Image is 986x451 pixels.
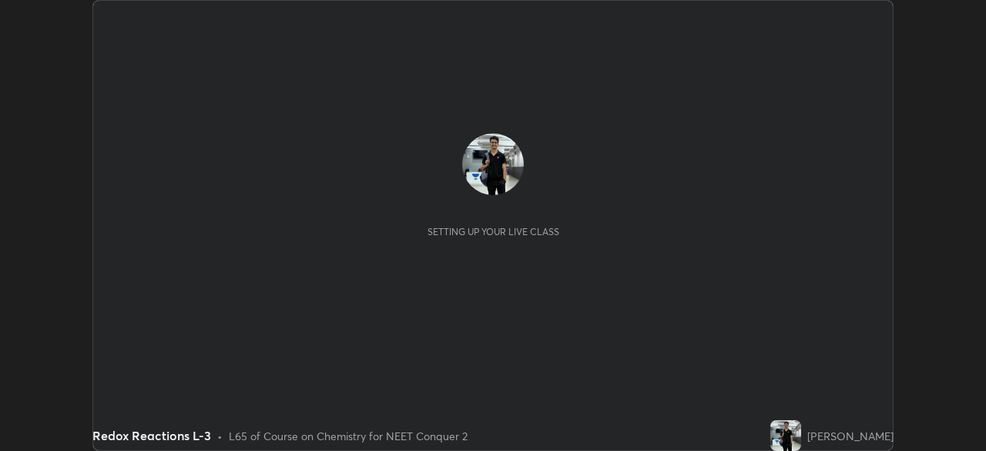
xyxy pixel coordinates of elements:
[229,428,468,444] div: L65 of Course on Chemistry for NEET Conquer 2
[428,226,559,237] div: Setting up your live class
[92,426,211,445] div: Redox Reactions L-3
[217,428,223,444] div: •
[807,428,894,444] div: [PERSON_NAME]
[462,133,524,195] img: c88684c4e92247ffae064e3b2ea73d87.jpg
[770,420,801,451] img: c88684c4e92247ffae064e3b2ea73d87.jpg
